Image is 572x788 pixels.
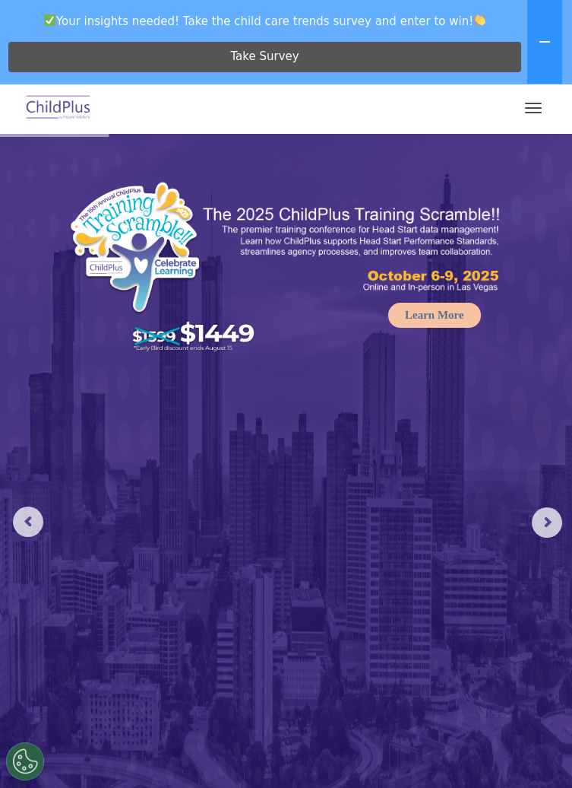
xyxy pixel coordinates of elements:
iframe: Chat Widget [496,715,572,788]
button: Cookies Settings [6,742,44,780]
img: ChildPlus by Procare Solutions [23,91,94,126]
a: Take Survey [8,42,521,72]
span: Your insights needed! Take the child care trends survey and enter to win! [6,6,524,36]
a: Learn More [388,303,481,328]
img: ✅ [44,14,55,26]
span: Last name [246,88,292,100]
span: Take Survey [230,43,299,70]
span: Phone number [246,151,311,162]
img: 👏 [474,14,485,26]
